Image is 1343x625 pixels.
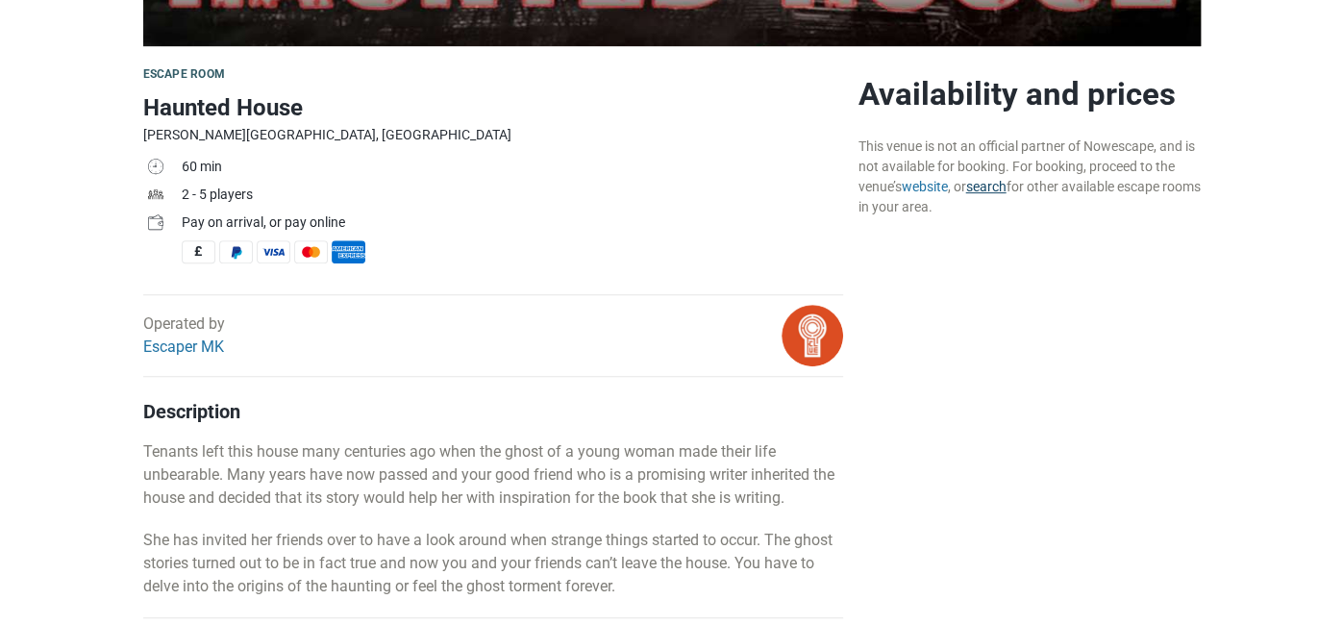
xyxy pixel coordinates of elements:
span: Cash [182,240,215,263]
p: She has invited her friends over to have a look around when strange things started to occur. The ... [143,529,843,598]
div: [PERSON_NAME][GEOGRAPHIC_DATA], [GEOGRAPHIC_DATA] [143,125,843,145]
a: search [966,179,1007,194]
div: Pay on arrival, or pay online [182,212,843,233]
div: This venue is not an official partner of Nowescape, and is not available for booking. For booking... [858,137,1201,217]
span: Visa [257,240,290,263]
h1: Haunted House [143,90,843,125]
p: Tenants left this house many centuries ago when the ghost of a young woman made their life unbear... [143,440,843,510]
h4: Description [143,400,843,423]
h2: Availability and prices [858,75,1201,113]
a: Escaper MK [143,337,224,356]
span: Escape room [143,67,225,81]
td: 60 min [182,155,843,183]
span: PayPal [219,240,253,263]
a: website [902,179,948,194]
img: bitmap.png [782,305,843,366]
span: MasterCard [294,240,328,263]
td: 2 - 5 players [182,183,843,211]
div: Operated by [143,312,225,359]
span: American Express [332,240,365,263]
